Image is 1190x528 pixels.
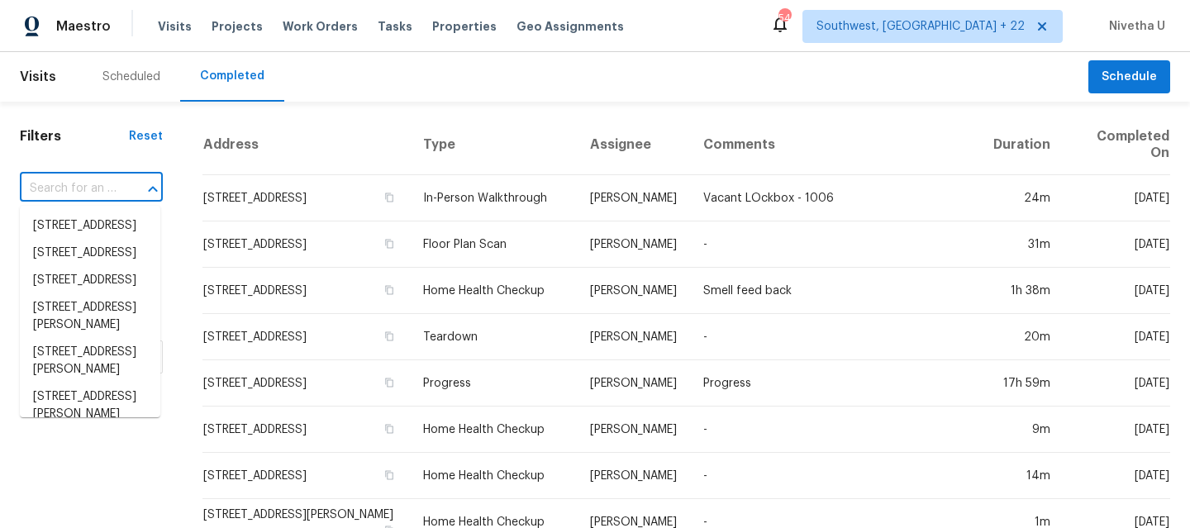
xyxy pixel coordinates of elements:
[200,68,264,84] div: Completed
[410,360,576,407] td: Progress
[1088,60,1170,94] button: Schedule
[432,18,497,35] span: Properties
[690,407,980,453] td: -
[690,268,980,314] td: Smell feed back
[410,175,576,221] td: In-Person Walkthrough
[129,128,163,145] div: Reset
[202,453,410,499] td: [STREET_ADDRESS]
[20,128,129,145] h1: Filters
[202,115,410,175] th: Address
[382,329,397,344] button: Copy Address
[816,18,1025,35] span: Southwest, [GEOGRAPHIC_DATA] + 22
[410,268,576,314] td: Home Health Checkup
[980,268,1064,314] td: 1h 38m
[212,18,263,35] span: Projects
[202,360,410,407] td: [STREET_ADDRESS]
[382,468,397,483] button: Copy Address
[382,375,397,390] button: Copy Address
[577,453,690,499] td: [PERSON_NAME]
[20,339,160,383] li: [STREET_ADDRESS][PERSON_NAME]
[690,115,980,175] th: Comments
[20,212,160,240] li: [STREET_ADDRESS]
[778,10,790,26] div: 549
[202,268,410,314] td: [STREET_ADDRESS]
[102,69,160,85] div: Scheduled
[1064,221,1170,268] td: [DATE]
[20,267,160,294] li: [STREET_ADDRESS]
[56,18,111,35] span: Maestro
[202,221,410,268] td: [STREET_ADDRESS]
[690,221,980,268] td: -
[410,314,576,360] td: Teardown
[980,360,1064,407] td: 17h 59m
[1102,18,1165,35] span: Nivetha U
[980,453,1064,499] td: 14m
[1102,67,1157,88] span: Schedule
[577,314,690,360] td: [PERSON_NAME]
[1064,268,1170,314] td: [DATE]
[980,407,1064,453] td: 9m
[1064,360,1170,407] td: [DATE]
[1064,453,1170,499] td: [DATE]
[382,236,397,251] button: Copy Address
[202,175,410,221] td: [STREET_ADDRESS]
[141,178,164,201] button: Close
[980,221,1064,268] td: 31m
[20,176,117,202] input: Search for an address...
[577,407,690,453] td: [PERSON_NAME]
[577,360,690,407] td: [PERSON_NAME]
[577,268,690,314] td: [PERSON_NAME]
[410,115,576,175] th: Type
[382,283,397,297] button: Copy Address
[382,190,397,205] button: Copy Address
[690,175,980,221] td: Vacant LOckbox - 1006
[20,294,160,339] li: [STREET_ADDRESS][PERSON_NAME]
[980,175,1064,221] td: 24m
[577,115,690,175] th: Assignee
[410,407,576,453] td: Home Health Checkup
[516,18,624,35] span: Geo Assignments
[382,421,397,436] button: Copy Address
[1064,115,1170,175] th: Completed On
[577,221,690,268] td: [PERSON_NAME]
[1064,314,1170,360] td: [DATE]
[1064,175,1170,221] td: [DATE]
[690,360,980,407] td: Progress
[202,314,410,360] td: [STREET_ADDRESS]
[283,18,358,35] span: Work Orders
[980,115,1064,175] th: Duration
[690,314,980,360] td: -
[410,453,576,499] td: Home Health Checkup
[20,383,160,428] li: [STREET_ADDRESS][PERSON_NAME]
[980,314,1064,360] td: 20m
[20,59,56,95] span: Visits
[1064,407,1170,453] td: [DATE]
[20,240,160,267] li: [STREET_ADDRESS]
[410,221,576,268] td: Floor Plan Scan
[378,21,412,32] span: Tasks
[690,453,980,499] td: -
[202,407,410,453] td: [STREET_ADDRESS]
[158,18,192,35] span: Visits
[577,175,690,221] td: [PERSON_NAME]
